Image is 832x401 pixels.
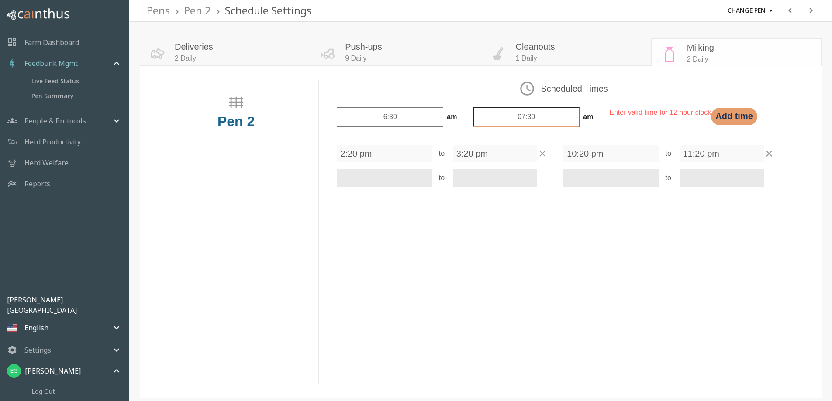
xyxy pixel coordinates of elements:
[184,3,211,17] a: Pen 2
[666,173,673,183] div: to
[345,40,382,53] span: Push-ups
[31,387,122,396] span: Log Out
[439,148,446,159] div: to
[680,145,764,162] div: 11:20 pm
[337,145,432,162] div: 2:20 pm
[7,364,21,378] img: 137f3fc2be7ff0477c0a192e63d871d7
[24,137,81,147] a: Herd Productivity
[516,40,555,53] span: Cleanouts
[24,158,69,168] a: Herd Welfare
[24,345,51,355] p: Settings
[175,40,213,53] span: Deliveries
[541,82,608,95] span: Scheduled Times
[24,178,50,189] a: Reports
[345,53,382,64] span: 9 Daily
[24,58,78,69] p: Feedbunk Mgmt
[711,108,757,125] button: Add time
[609,107,711,118] span: Enter valid time for 12 hour clock
[24,322,48,333] p: English
[516,53,555,64] span: 1 Daily
[583,112,594,122] div: am
[25,366,81,376] p: [PERSON_NAME]
[666,148,673,159] div: to
[7,295,129,315] p: [PERSON_NAME] [GEOGRAPHIC_DATA]
[563,145,658,162] div: 10:20 pm
[31,76,122,86] span: Live Feed Status
[31,91,122,101] span: Pen Summary
[217,111,255,133] a: Pen 2
[217,113,255,129] span: Pen 2
[24,37,79,48] a: Farm Dashboard
[439,173,446,183] div: to
[447,112,457,122] div: am
[175,53,213,64] span: 2 Daily
[453,145,537,162] div: 3:20 pm
[147,3,170,17] a: Pens
[225,3,311,17] span: Schedule Settings
[687,41,714,54] span: Milking
[687,54,714,65] span: 2 Daily
[24,116,86,126] p: People & Protocols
